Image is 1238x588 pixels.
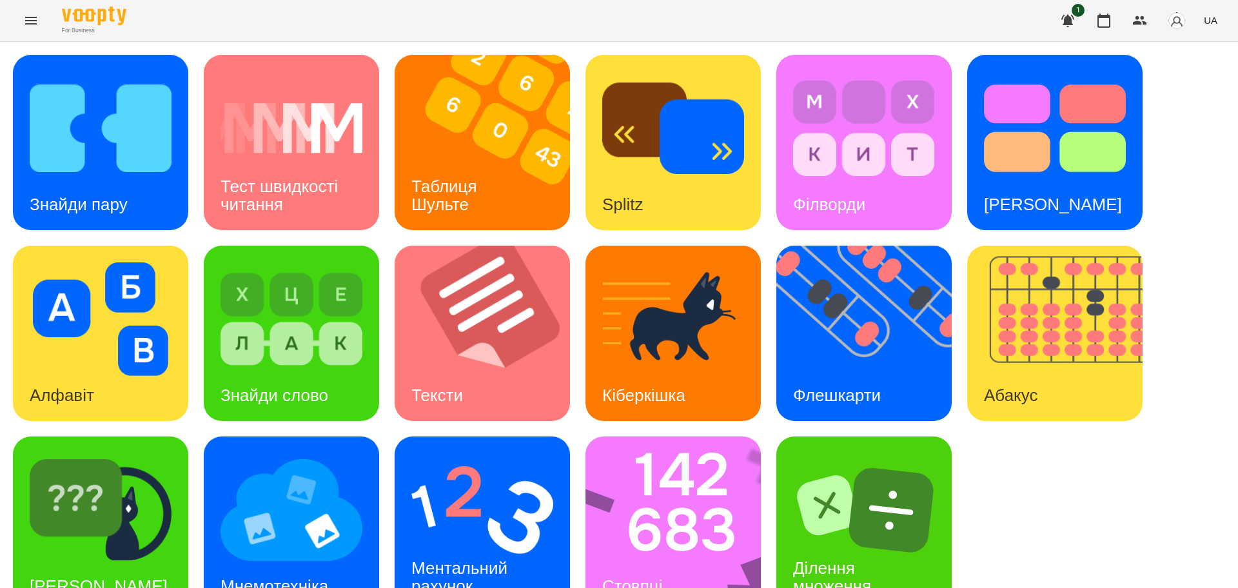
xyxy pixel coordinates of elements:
[793,453,935,567] img: Ділення множення
[395,55,570,230] a: Таблиця ШультеТаблиця Шульте
[602,195,644,214] h3: Splitz
[585,55,761,230] a: SplitzSplitz
[776,246,952,421] a: ФлешкартиФлешкарти
[30,72,172,185] img: Знайди пару
[967,55,1143,230] a: Тест Струпа[PERSON_NAME]
[395,246,570,421] a: ТекстиТексти
[602,386,685,405] h3: Кіберкішка
[395,246,586,421] img: Тексти
[30,262,172,376] img: Алфавіт
[602,72,744,185] img: Splitz
[30,453,172,567] img: Знайди Кіберкішку
[221,72,362,185] img: Тест швидкості читання
[1072,4,1085,17] span: 1
[1204,14,1217,27] span: UA
[221,262,362,376] img: Знайди слово
[1168,12,1186,30] img: avatar_s.png
[204,246,379,421] a: Знайди словоЗнайди слово
[776,55,952,230] a: ФілвордиФілворди
[967,246,1143,421] a: АбакусАбакус
[776,246,968,421] img: Флешкарти
[30,195,128,214] h3: Знайди пару
[204,55,379,230] a: Тест швидкості читанняТест швидкості читання
[15,5,46,36] button: Menu
[967,246,1159,421] img: Абакус
[62,6,126,25] img: Voopty Logo
[411,453,553,567] img: Ментальний рахунок
[395,55,586,230] img: Таблиця Шульте
[221,453,362,567] img: Мнемотехніка
[602,262,744,376] img: Кіберкішка
[585,246,761,421] a: КіберкішкаКіберкішка
[1199,8,1223,32] button: UA
[984,195,1122,214] h3: [PERSON_NAME]
[411,177,482,213] h3: Таблиця Шульте
[984,386,1037,405] h3: Абакус
[793,195,865,214] h3: Філворди
[62,26,126,35] span: For Business
[13,246,188,421] a: АлфавітАлфавіт
[221,177,342,213] h3: Тест швидкості читання
[13,55,188,230] a: Знайди паруЗнайди пару
[30,386,94,405] h3: Алфавіт
[984,72,1126,185] img: Тест Струпа
[411,386,463,405] h3: Тексти
[793,386,881,405] h3: Флешкарти
[221,386,328,405] h3: Знайди слово
[793,72,935,185] img: Філворди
